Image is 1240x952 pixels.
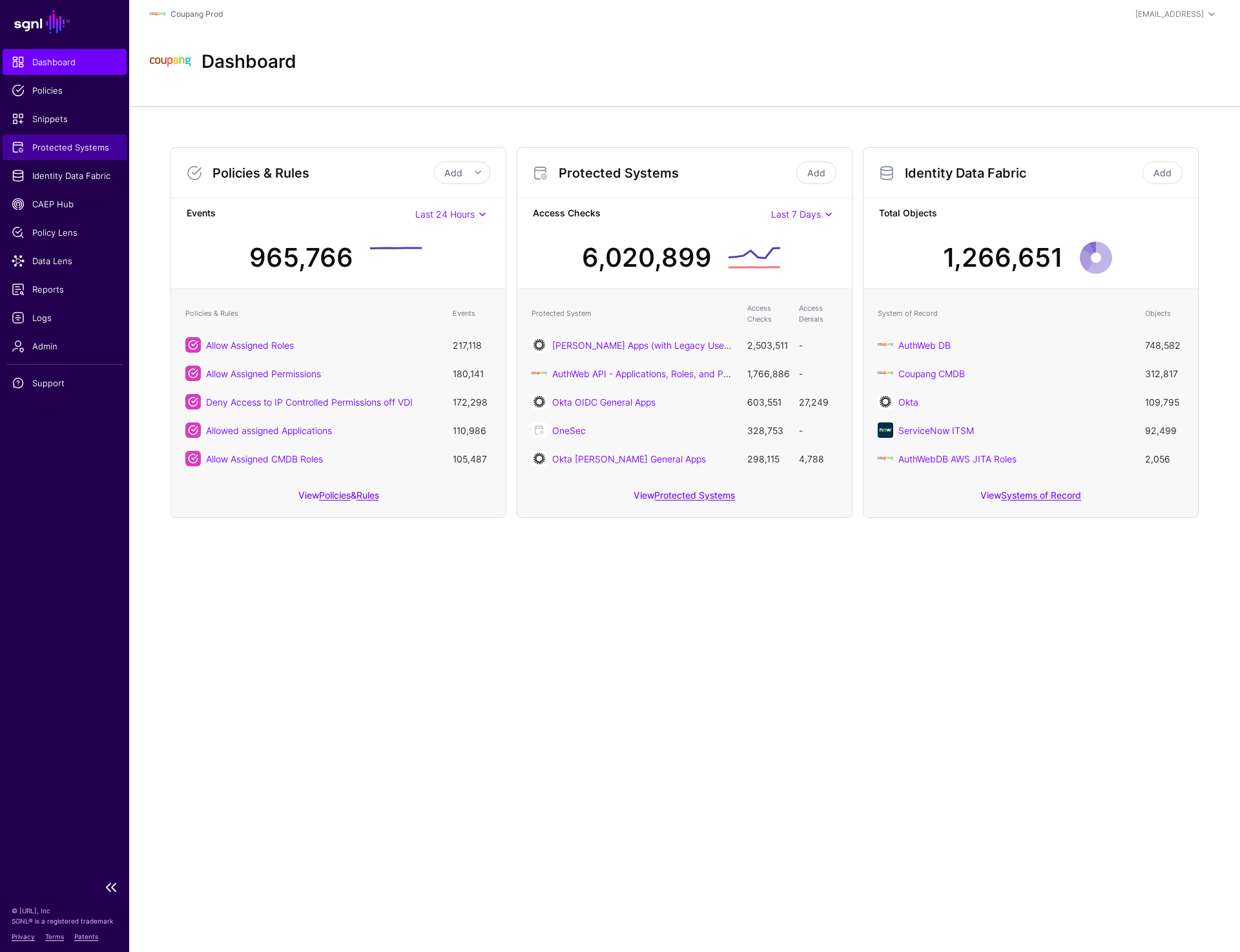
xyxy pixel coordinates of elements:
th: Events [446,296,498,331]
td: - [792,331,844,359]
span: Admin [12,340,118,353]
span: Policy Lens [12,226,118,239]
td: 4,788 [792,444,844,473]
span: Identity Data Fabric [12,169,118,182]
td: 180,141 [446,359,498,388]
span: Data Lens [12,254,118,267]
img: svg+xml;base64,PHN2ZyBpZD0iTG9nbyIgeG1sbnM9Imh0dHA6Ly93d3cudzMub3JnLzIwMDAvc3ZnIiB3aWR0aD0iMTIxLj... [878,366,893,381]
img: svg+xml;base64,PHN2ZyBpZD0iTG9nbyIgeG1sbnM9Imh0dHA6Ly93d3cudzMub3JnLzIwMDAvc3ZnIiB3aWR0aD0iMTIxLj... [150,41,191,83]
a: Reports [3,276,127,302]
td: 748,582 [1139,331,1190,359]
a: Dashboard [3,49,127,75]
span: CAEP Hub [12,198,118,211]
p: SGNL® is a registered trademark [12,916,118,926]
h3: Policies & Rules [212,165,434,181]
a: AuthWeb API - Applications, Roles, and Permissions [552,368,767,379]
th: Access Checks [741,296,792,331]
th: Policies & Rules [179,296,446,331]
span: Support [12,377,118,389]
div: 1,266,651 [943,238,1063,277]
div: View [517,481,852,517]
div: View [863,481,1198,517]
img: svg+xml;base64,PHN2ZyB3aWR0aD0iNjQiIGhlaWdodD0iNjQiIHZpZXdCb3g9IjAgMCA2NCA2NCIgZmlsbD0ibm9uZSIgeG... [532,337,547,353]
a: Rules [356,490,379,501]
img: svg+xml;base64,PD94bWwgdmVyc2lvbj0iMS4wIiBlbmNvZGluZz0iVVRGLTgiIHN0YW5kYWxvbmU9Im5vIj8+CjwhLS0gQ3... [532,366,547,381]
td: 92,499 [1139,416,1190,444]
a: Privacy [12,933,35,940]
span: Reports [12,283,118,296]
td: - [792,359,844,388]
span: Snippets [12,112,118,125]
td: 603,551 [741,388,792,416]
span: Logs [12,311,118,324]
td: 27,249 [792,388,844,416]
th: Protected System [525,296,741,331]
div: View & [171,481,506,517]
td: 105,487 [446,444,498,473]
div: 965,766 [249,238,353,277]
a: Policies [319,490,351,501]
a: Add [1142,161,1183,184]
img: svg+xml;base64,PHN2ZyBpZD0iTG9nbyIgeG1sbnM9Imh0dHA6Ly93d3cudzMub3JnLzIwMDAvc3ZnIiB3aWR0aD0iMTIxLj... [878,451,893,466]
a: Policies [3,78,127,103]
td: 2,503,511 [741,331,792,359]
th: Access Denials [792,296,844,331]
a: SGNL [8,8,121,36]
a: Terms [45,933,64,940]
td: 298,115 [741,444,792,473]
td: 109,795 [1139,388,1190,416]
a: [PERSON_NAME] Apps (with Legacy UserID) [552,340,739,351]
a: Identity Data Fabric [3,163,127,189]
img: svg+xml;base64,PHN2ZyBpZD0iTG9nbyIgeG1sbnM9Imh0dHA6Ly93d3cudzMub3JnLzIwMDAvc3ZnIiB3aWR0aD0iMTIxLj... [878,337,893,353]
a: CAEP Hub [3,191,127,217]
a: Coupang CMDB [898,368,965,379]
a: Allow Assigned Permissions [206,368,321,379]
h3: Protected Systems [559,165,794,181]
a: Protected Systems [3,134,127,160]
span: Policies [12,84,118,97]
td: 110,986 [446,416,498,444]
img: svg+xml;base64,PHN2ZyB3aWR0aD0iNjQiIGhlaWdodD0iNjQiIHZpZXdCb3g9IjAgMCA2NCA2NCIgZmlsbD0ibm9uZSIgeG... [878,422,893,438]
h3: Identity Data Fabric [905,165,1140,181]
a: Okta OIDC General Apps [552,397,656,408]
a: OneSec [552,425,586,436]
strong: Total Objects [879,206,1183,222]
td: 172,298 [446,388,498,416]
td: 328,753 [741,416,792,444]
td: 2,056 [1139,444,1190,473]
a: Okta [PERSON_NAME] General Apps [552,453,706,464]
span: Dashboard [12,56,118,68]
a: ServiceNow ITSM [898,425,974,436]
div: [EMAIL_ADDRESS] [1135,8,1204,20]
a: Data Lens [3,248,127,274]
p: © [URL], Inc [12,905,118,916]
a: Systems of Record [1001,490,1081,501]
a: Logs [3,305,127,331]
strong: Access Checks [533,206,771,222]
h2: Dashboard [201,51,296,73]
a: Policy Lens [3,220,127,245]
img: svg+xml;base64,PHN2ZyB3aWR0aD0iNjQiIGhlaWdodD0iNjQiIHZpZXdCb3g9IjAgMCA2NCA2NCIgZmlsbD0ibm9uZSIgeG... [532,451,547,466]
span: Add [444,167,462,178]
a: Admin [3,333,127,359]
a: Protected Systems [654,490,735,501]
img: svg+xml;base64,PHN2ZyB3aWR0aD0iNjQiIGhlaWdodD0iNjQiIHZpZXdCb3g9IjAgMCA2NCA2NCIgZmlsbD0ibm9uZSIgeG... [878,394,893,409]
td: 217,118 [446,331,498,359]
a: Deny Access to IP Controlled Permissions off VDI [206,397,413,408]
div: 6,020,899 [582,238,712,277]
span: Protected Systems [12,141,118,154]
td: 312,817 [1139,359,1190,388]
td: - [792,416,844,444]
a: AuthWebDB AWS JITA Roles [898,453,1017,464]
strong: Events [187,206,415,222]
a: Allowed assigned Applications [206,425,332,436]
a: Allow Assigned Roles [206,340,294,351]
img: svg+xml;base64,PHN2ZyBpZD0iTG9nbyIgeG1sbnM9Imh0dHA6Ly93d3cudzMub3JnLzIwMDAvc3ZnIiB3aWR0aD0iMTIxLj... [150,6,165,22]
th: Objects [1139,296,1190,331]
a: Snippets [3,106,127,132]
a: Add [796,161,836,184]
span: Last 24 Hours [415,209,475,220]
a: Patents [74,933,98,940]
img: svg+xml;base64,PHN2ZyB3aWR0aD0iNjQiIGhlaWdodD0iNjQiIHZpZXdCb3g9IjAgMCA2NCA2NCIgZmlsbD0ibm9uZSIgeG... [532,394,547,409]
th: System of Record [871,296,1139,331]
